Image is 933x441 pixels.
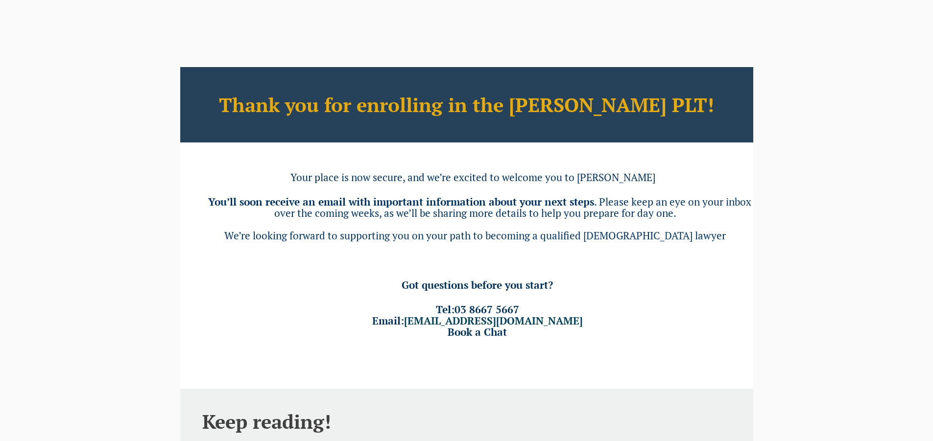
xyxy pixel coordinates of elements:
span: We’re looking forward to supporting you on your path to becoming a qualified [DEMOGRAPHIC_DATA] l... [224,229,726,242]
b: You’ll soon receive an email with important information about your next steps [208,195,594,209]
a: Book a Chat [448,325,507,339]
span: Email: [372,314,583,327]
span: Tel: [436,302,519,316]
a: [EMAIL_ADDRESS][DOMAIN_NAME] [404,314,583,327]
span: Your place is now secure, and we’re excited to welcome you to [PERSON_NAME] [290,170,655,184]
h2: Keep reading! [202,411,731,432]
span: Got questions before you start? [402,278,553,292]
span: . Please keep an eye on your inbox over the coming weeks, as we’ll be sharing more details to hel... [274,195,751,220]
b: Thank you for enrolling in the [PERSON_NAME] PLT! [219,92,714,117]
a: 03 8667 5667 [455,302,519,316]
